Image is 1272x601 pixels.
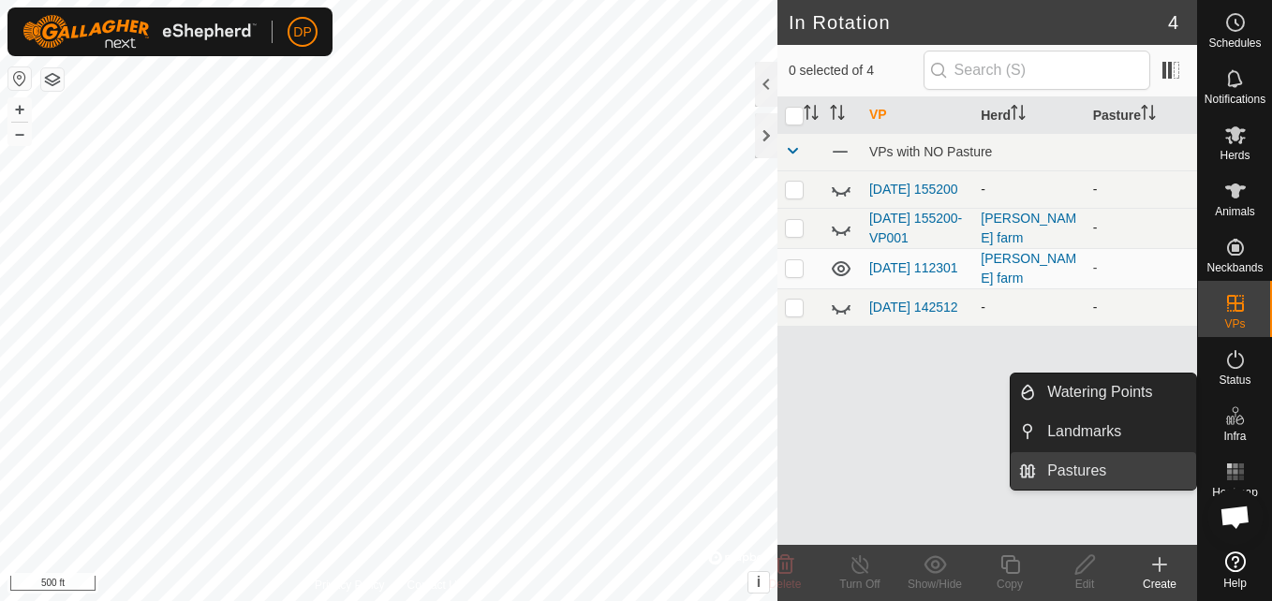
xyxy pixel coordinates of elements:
span: Pastures [1047,460,1106,482]
div: - [981,298,1077,317]
span: Watering Points [1047,381,1152,403]
a: [DATE] 112301 [869,260,958,275]
li: Watering Points [1011,374,1196,411]
div: Create [1122,576,1197,593]
button: Reset Map [8,67,31,90]
a: Privacy Policy [315,577,385,594]
div: VPs with NO Pasture [869,144,1190,159]
div: Edit [1047,576,1122,593]
div: [PERSON_NAME] farm [981,249,1077,288]
span: Status [1219,374,1250,386]
td: - [1086,288,1197,326]
button: Map Layers [41,68,64,91]
div: Copy [972,576,1047,593]
a: [DATE] 142512 [869,300,958,315]
span: 0 selected of 4 [789,61,924,81]
span: Neckbands [1206,262,1263,273]
span: Landmarks [1047,420,1121,443]
a: Watering Points [1036,374,1196,411]
li: Landmarks [1011,413,1196,450]
p-sorticon: Activate to sort [1011,108,1026,123]
div: - [981,180,1077,199]
span: Animals [1215,206,1255,217]
span: Heatmap [1212,487,1258,498]
div: Open chat [1207,489,1264,545]
span: Notifications [1205,94,1265,105]
button: i [748,572,769,593]
td: - [1086,248,1197,288]
div: Show/Hide [897,576,972,593]
span: Schedules [1208,37,1261,49]
span: i [757,574,761,590]
th: Herd [973,97,1085,134]
p-sorticon: Activate to sort [830,108,845,123]
span: Help [1223,578,1247,589]
a: Pastures [1036,452,1196,490]
li: Pastures [1011,452,1196,490]
span: DP [293,22,311,42]
input: Search (S) [924,51,1150,90]
p-sorticon: Activate to sort [1141,108,1156,123]
div: [PERSON_NAME] farm [981,209,1077,248]
div: Turn Off [822,576,897,593]
span: Infra [1223,431,1246,442]
td: - [1086,170,1197,208]
p-sorticon: Activate to sort [804,108,819,123]
button: – [8,123,31,145]
img: Gallagher Logo [22,15,257,49]
span: 4 [1168,8,1178,37]
a: Help [1198,544,1272,596]
th: Pasture [1086,97,1197,134]
span: Herds [1220,150,1250,161]
span: VPs [1224,318,1245,330]
a: Landmarks [1036,413,1196,450]
a: [DATE] 155200 [869,182,958,197]
button: + [8,98,31,121]
a: Contact Us [407,577,463,594]
span: Delete [769,578,802,591]
a: [DATE] 155200-VP001 [869,211,962,245]
h2: In Rotation [789,11,1168,34]
th: VP [862,97,973,134]
td: - [1086,208,1197,248]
